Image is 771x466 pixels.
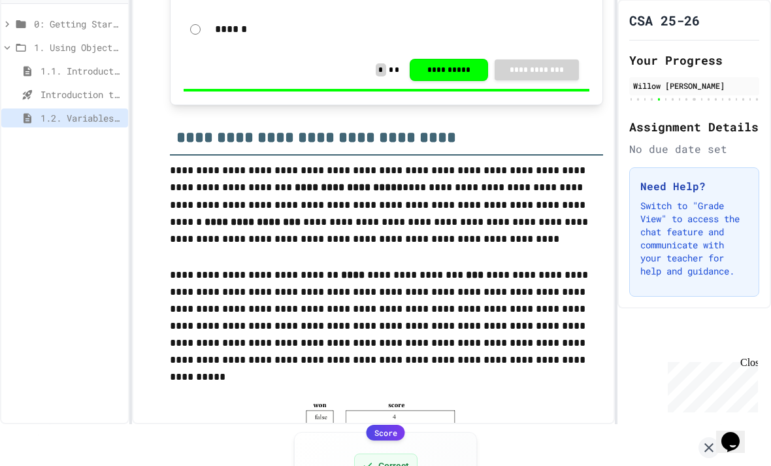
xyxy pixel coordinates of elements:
iframe: chat widget [716,414,758,453]
span: 1.1. Introduction to Algorithms, Programming, and Compilers [41,64,123,78]
p: Switch to "Grade View" to access the chat feature and communicate with your teacher for help and ... [640,199,748,278]
h3: Need Help? [640,178,748,194]
h2: Assignment Details [629,118,759,136]
span: 1.2. Variables and Data Types [41,111,123,125]
span: 1. Using Objects and Methods [34,41,123,54]
div: Score [367,425,405,441]
iframe: chat widget [663,357,758,412]
div: Willow [PERSON_NAME] [633,80,755,92]
span: Introduction to Algorithms, Programming, and Compilers [41,88,123,101]
h2: Your Progress [629,51,759,69]
div: No due date set [629,141,759,157]
span: 0: Getting Started [34,17,123,31]
h1: CSA 25-26 [629,11,700,29]
div: Chat with us now!Close [5,5,90,83]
